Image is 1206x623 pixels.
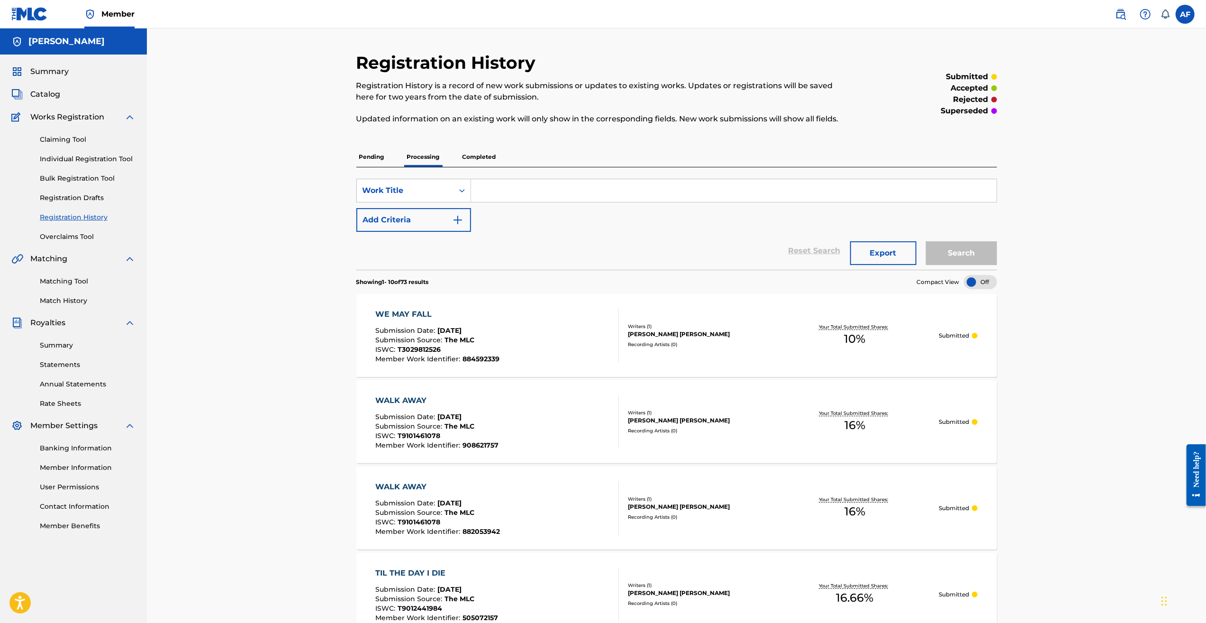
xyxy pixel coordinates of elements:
span: Compact View [917,278,960,286]
p: Submitted [939,504,969,513]
p: accepted [951,82,988,94]
p: superseded [941,105,988,117]
div: [PERSON_NAME] [PERSON_NAME] [628,503,771,511]
p: Registration History is a record of new work submissions or updates to existing works. Updates or... [356,80,850,103]
span: Submission Date : [375,585,437,594]
div: Drag [1161,587,1167,615]
a: Individual Registration Tool [40,154,136,164]
span: Member Work Identifier : [375,441,462,449]
a: Summary [40,340,136,350]
p: Your Total Submitted Shares: [819,496,891,503]
h5: Austin C Farmer [28,36,105,47]
span: Submission Source : [375,336,444,344]
img: MLC Logo [11,7,48,21]
img: Matching [11,253,23,265]
img: Works Registration [11,111,24,123]
div: Notifications [1161,9,1170,19]
h2: Registration History [356,52,541,73]
div: Recording Artists ( 0 ) [628,600,771,607]
span: Submission Source : [375,595,444,603]
img: search [1115,9,1126,20]
img: Top Rightsholder [84,9,96,20]
a: Matching Tool [40,276,136,286]
span: 882053942 [462,527,500,536]
div: [PERSON_NAME] [PERSON_NAME] [628,416,771,425]
img: Royalties [11,317,23,329]
a: Public Search [1111,5,1130,24]
p: Your Total Submitted Shares: [819,410,891,417]
p: Submitted [939,331,969,340]
p: Showing 1 - 10 of 73 results [356,278,429,286]
form: Search Form [356,179,997,270]
span: Submission Date : [375,412,437,421]
span: The MLC [444,595,474,603]
p: Your Total Submitted Shares: [819,323,891,330]
a: SummarySummary [11,66,69,77]
span: [DATE] [437,499,462,507]
div: Help [1136,5,1155,24]
p: Processing [404,147,443,167]
span: ISWC : [375,431,398,440]
div: Writers ( 1 ) [628,582,771,589]
img: help [1140,9,1151,20]
div: Writers ( 1 ) [628,323,771,330]
span: 884592339 [462,355,499,363]
span: 16 % [844,417,865,434]
a: User Permissions [40,482,136,492]
span: T3029812526 [398,345,441,354]
img: expand [124,253,136,265]
span: 908621757 [462,441,499,449]
p: Submitted [939,418,969,426]
span: The MLC [444,422,474,431]
p: Completed [460,147,499,167]
iframe: Chat Widget [1159,577,1206,623]
img: 9d2ae6d4665cec9f34b9.svg [452,214,463,226]
span: [DATE] [437,585,462,594]
div: Writers ( 1 ) [628,495,771,503]
div: Recording Artists ( 0 ) [628,427,771,434]
a: Member Benefits [40,521,136,531]
span: Submission Source : [375,422,444,431]
div: User Menu [1176,5,1195,24]
span: Catalog [30,89,60,100]
a: Overclaims Tool [40,232,136,242]
span: T9101461078 [398,431,440,440]
div: Writers ( 1 ) [628,409,771,416]
span: Member Work Identifier : [375,527,462,536]
a: WALK AWAYSubmission Date:[DATE]Submission Source:The MLCISWC:T9101461078Member Work Identifier:90... [356,380,997,463]
span: Submission Date : [375,499,437,507]
span: ISWC : [375,345,398,354]
span: ISWC : [375,518,398,526]
a: Claiming Tool [40,135,136,145]
span: Submission Date : [375,326,437,335]
button: Add Criteria [356,208,471,232]
span: The MLC [444,336,474,344]
p: Updated information on an existing work will only show in the corresponding fields. New work subm... [356,113,850,125]
span: Member Settings [30,420,98,431]
div: Recording Artists ( 0 ) [628,513,771,521]
span: 505072157 [462,614,498,622]
p: submitted [946,71,988,82]
img: Member Settings [11,420,23,431]
p: Pending [356,147,387,167]
span: Member Work Identifier : [375,355,462,363]
span: Submission Source : [375,508,444,517]
a: Registration History [40,212,136,222]
iframe: Resource Center [1179,437,1206,513]
span: T9101461078 [398,518,440,526]
div: Work Title [363,185,448,196]
div: [PERSON_NAME] [PERSON_NAME] [628,589,771,597]
span: Works Registration [30,111,104,123]
p: Submitted [939,590,969,599]
span: The MLC [444,508,474,517]
span: Matching [30,253,67,265]
a: Bulk Registration Tool [40,174,136,183]
a: WE MAY FALLSubmission Date:[DATE]Submission Source:The MLCISWC:T3029812526Member Work Identifier:... [356,294,997,377]
a: Contact Information [40,502,136,512]
div: [PERSON_NAME] [PERSON_NAME] [628,330,771,339]
div: TIL THE DAY I DIE [375,568,498,579]
img: expand [124,111,136,123]
img: Catalog [11,89,23,100]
